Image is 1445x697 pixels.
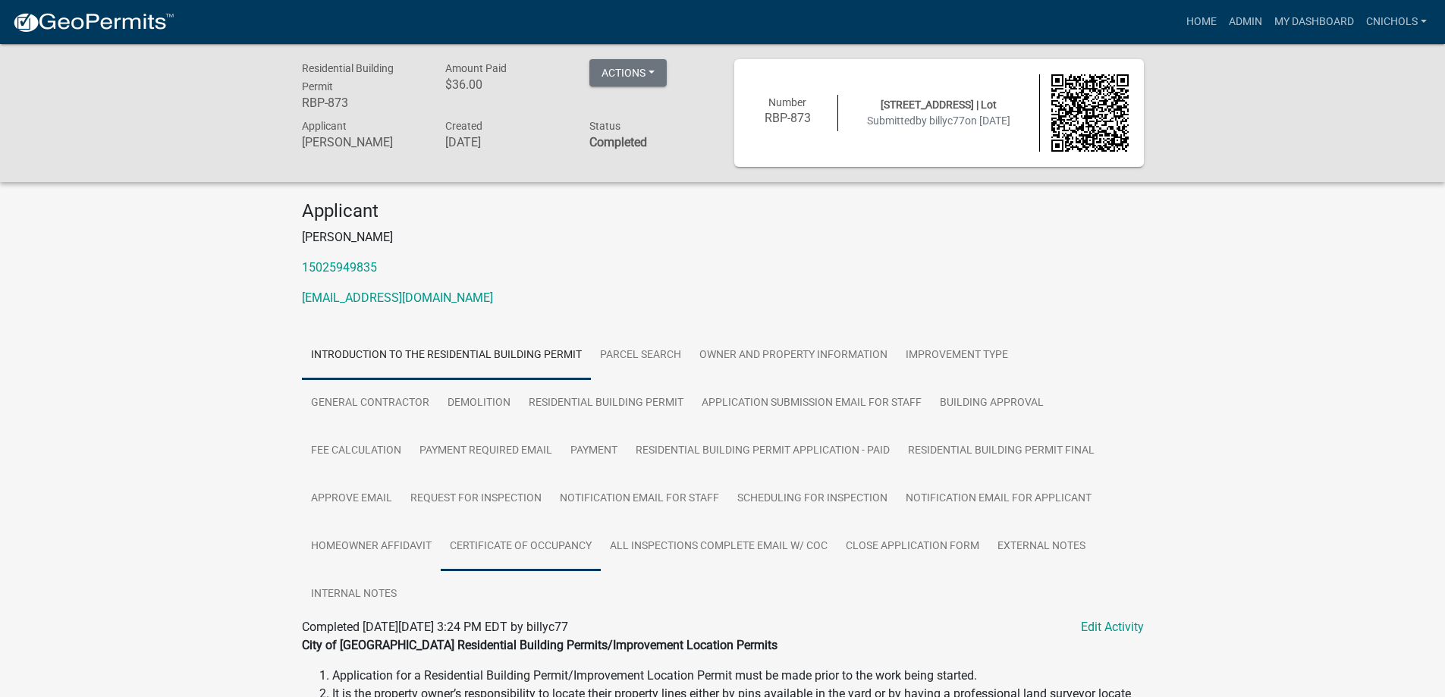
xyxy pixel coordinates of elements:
[302,290,493,305] a: [EMAIL_ADDRESS][DOMAIN_NAME]
[332,667,1144,685] li: Application for a Residential Building Permit/Improvement Location Permit must be made prior to t...
[302,96,423,110] h6: RBP-873
[627,427,899,476] a: Residential Building Permit Application - Paid
[1360,8,1433,36] a: cnichols
[1081,618,1144,636] a: Edit Activity
[302,523,441,571] a: Homeowner Affidavit
[302,570,406,619] a: Internal Notes
[690,331,897,380] a: Owner and Property Information
[867,115,1010,127] span: Submitted on [DATE]
[897,331,1017,380] a: Improvement Type
[445,62,507,74] span: Amount Paid
[601,523,837,571] a: All Inspections Complete Email W/ COC
[897,475,1101,523] a: Notification Email for Applicant
[728,475,897,523] a: Scheduling for Inspection
[1223,8,1268,36] a: Admin
[302,120,347,132] span: Applicant
[520,379,693,428] a: Residential Building Permit
[837,523,988,571] a: Close Application Form
[302,331,591,380] a: Introduction to the Residential Building Permit
[445,135,567,149] h6: [DATE]
[591,331,690,380] a: Parcel search
[410,427,561,476] a: Payment Required Email
[561,427,627,476] a: Payment
[589,120,620,132] span: Status
[302,620,568,634] span: Completed [DATE][DATE] 3:24 PM EDT by billyc77
[302,200,1144,222] h4: Applicant
[931,379,1053,428] a: Building Approval
[302,427,410,476] a: Fee Calculation
[302,228,1144,246] p: [PERSON_NAME]
[693,379,931,428] a: Application Submission Email for Staff
[988,523,1095,571] a: External Notes
[302,135,423,149] h6: [PERSON_NAME]
[916,115,965,127] span: by billyc77
[445,77,567,92] h6: $36.00
[302,260,377,275] a: 15025949835
[768,96,806,108] span: Number
[438,379,520,428] a: Demolition
[881,99,997,111] span: [STREET_ADDRESS] | Lot
[1051,74,1129,152] img: QR code
[749,111,827,125] h6: RBP-873
[445,120,482,132] span: Created
[589,59,667,86] button: Actions
[899,427,1104,476] a: Residential Building Permit Final
[551,475,728,523] a: Notification Email for Staff
[1268,8,1360,36] a: My Dashboard
[1180,8,1223,36] a: Home
[589,135,647,149] strong: Completed
[302,475,401,523] a: Approve Email
[441,523,601,571] a: Certificate of Occupancy
[302,62,394,93] span: Residential Building Permit
[302,379,438,428] a: General Contractor
[302,638,777,652] strong: City of [GEOGRAPHIC_DATA] Residential Building Permits/Improvement Location Permits
[401,475,551,523] a: Request for Inspection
